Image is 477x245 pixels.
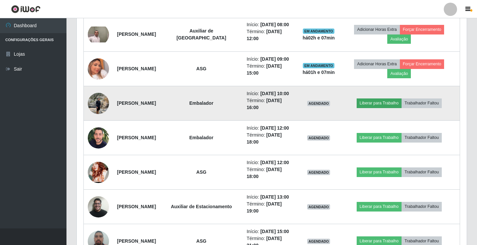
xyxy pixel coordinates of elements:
li: Término: [247,28,295,42]
button: Trabalhador Faltou [402,167,442,177]
li: Início: [247,21,295,28]
li: Término: [247,201,295,214]
button: Avaliação [387,34,411,44]
li: Início: [247,56,295,63]
strong: Auxiliar de [GEOGRAPHIC_DATA] [177,28,226,40]
img: 1716746978105.jpeg [88,148,109,197]
strong: Embalador [189,135,213,140]
span: AGENDADO [307,101,330,106]
time: [DATE] 12:00 [260,125,289,131]
time: [DATE] 09:00 [260,56,289,62]
li: Término: [247,132,295,146]
span: EM ANDAMENTO [303,29,334,34]
button: Trabalhador Faltou [402,202,442,211]
strong: há 01 h e 07 min [302,70,335,75]
time: [DATE] 13:00 [260,194,289,200]
li: Início: [247,159,295,166]
button: Adicionar Horas Extra [354,25,400,34]
strong: ASG [196,66,206,71]
button: Liberar para Trabalho [357,202,402,211]
time: [DATE] 08:00 [260,22,289,27]
strong: ASG [196,169,206,175]
strong: [PERSON_NAME] [117,135,156,140]
button: Trabalhador Faltou [402,98,442,108]
strong: há 02 h e 07 min [302,35,335,40]
li: Término: [247,166,295,180]
strong: Embalador [189,100,213,106]
strong: [PERSON_NAME] [117,31,156,37]
li: Término: [247,97,295,111]
strong: [PERSON_NAME] [117,100,156,106]
button: Forçar Encerramento [400,59,444,69]
button: Forçar Encerramento [400,25,444,34]
li: Início: [247,90,295,97]
time: [DATE] 10:00 [260,91,289,96]
li: Término: [247,63,295,77]
strong: [PERSON_NAME] [117,238,156,244]
img: 1700098236719.jpeg [88,89,109,117]
span: AGENDADO [307,135,330,141]
button: Liberar para Trabalho [357,133,402,142]
button: Liberar para Trabalho [357,167,402,177]
img: CoreUI Logo [11,5,41,13]
time: [DATE] 15:00 [260,229,289,234]
img: 1717405606174.jpeg [88,27,109,42]
button: Liberar para Trabalho [357,98,402,108]
strong: [PERSON_NAME] [117,66,156,71]
time: [DATE] 12:00 [260,160,289,165]
button: Adicionar Horas Extra [354,59,400,69]
li: Início: [247,125,295,132]
span: AGENDADO [307,239,330,244]
li: Início: [247,194,295,201]
strong: [PERSON_NAME] [117,169,156,175]
span: AGENDADO [307,170,330,175]
span: EM ANDAMENTO [303,63,334,68]
span: AGENDADO [307,204,330,210]
img: 1683118670739.jpeg [88,125,109,151]
img: 1752807020160.jpeg [88,193,109,221]
img: 1750545410302.jpeg [88,50,109,88]
button: Trabalhador Faltou [402,133,442,142]
li: Início: [247,228,295,235]
strong: ASG [196,238,206,244]
strong: Auxiliar de Estacionamento [171,204,232,209]
strong: [PERSON_NAME] [117,204,156,209]
button: Avaliação [387,69,411,78]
